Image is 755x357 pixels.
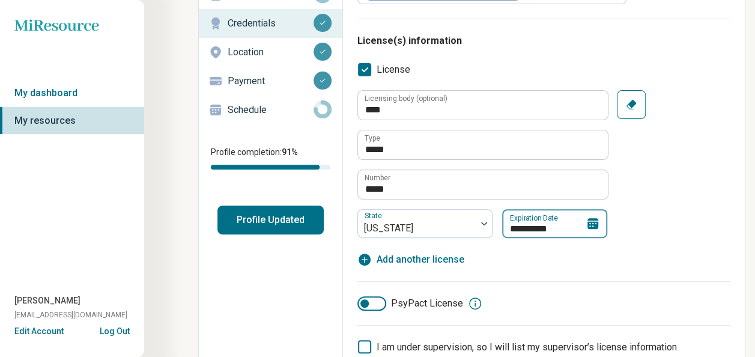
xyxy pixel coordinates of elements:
[377,252,464,267] span: Add another license
[228,45,314,59] p: Location
[365,211,384,219] label: State
[228,74,314,88] p: Payment
[199,96,342,124] a: Schedule
[357,34,730,48] h3: License(s) information
[377,341,677,353] span: I am under supervision, so I will list my supervisor’s license information
[100,325,130,335] button: Log Out
[282,147,298,157] span: 91 %
[217,206,324,234] button: Profile Updated
[357,296,463,311] label: PsyPact License
[14,294,80,307] span: [PERSON_NAME]
[228,16,314,31] p: Credentials
[358,130,608,159] input: credential.licenses.0.name
[377,63,410,77] span: License
[14,310,127,320] span: [EMAIL_ADDRESS][DOMAIN_NAME]
[365,135,380,142] label: Type
[228,103,314,117] p: Schedule
[199,9,342,38] a: Credentials
[14,325,64,338] button: Edit Account
[199,67,342,96] a: Payment
[211,165,330,169] div: Profile completion
[199,38,342,67] a: Location
[365,95,447,102] label: Licensing body (optional)
[199,139,342,177] div: Profile completion:
[357,252,464,267] button: Add another license
[365,174,390,182] label: Number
